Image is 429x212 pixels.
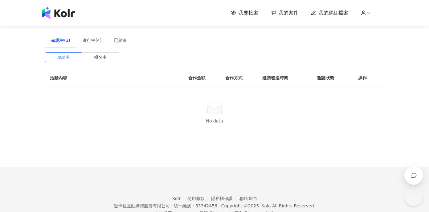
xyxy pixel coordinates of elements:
[239,196,257,201] a: 聯絡我們
[211,196,239,201] a: 隱私權保護
[231,10,258,16] a: 我要接案
[114,37,127,44] div: 已結束
[171,203,173,208] span: |
[404,187,423,206] iframe: Help Scout Beacon - Open
[239,10,258,16] span: 我要接案
[221,203,315,208] div: Copyright © 2025 All Rights Reserved.
[45,70,168,86] th: 活動內容
[187,196,211,201] a: 使用條款
[257,70,312,86] th: 邀請發送時間
[57,53,70,62] span: 邀請中
[319,10,348,16] span: 我的網紅檔案
[94,53,107,62] span: 報名中
[42,7,75,19] img: logo
[219,203,220,208] span: |
[172,196,187,201] a: Kolr
[183,70,220,86] th: 合作金額
[311,10,348,16] a: 我的網紅檔案
[83,37,102,44] div: 進行中(4)
[260,203,271,208] a: iKala
[271,10,298,16] a: 我的案件
[220,70,257,86] th: 合作方式
[52,118,377,124] div: No data
[174,203,217,208] div: 統一編號：53342456
[312,70,353,86] th: 邀請狀態
[114,203,170,208] div: 愛卡拉互動媒體股份有限公司
[51,37,70,44] div: 確認中(3)
[353,70,384,86] th: 操作
[279,10,298,16] span: 我的案件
